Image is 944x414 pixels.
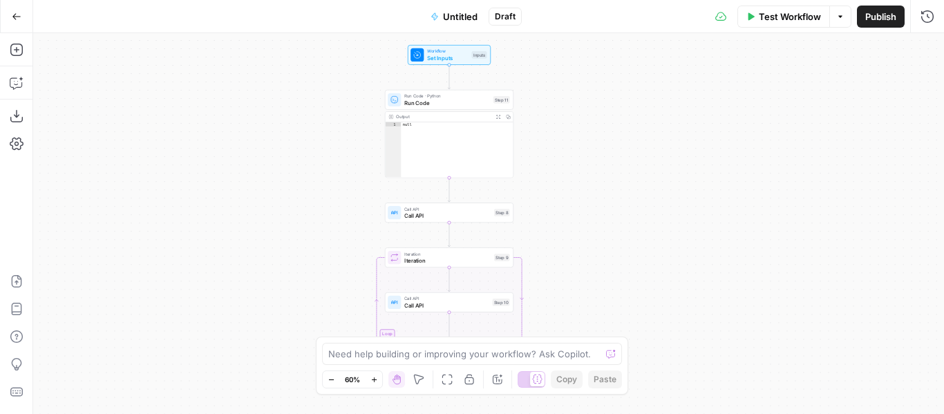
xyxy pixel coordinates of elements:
button: Untitled [422,6,486,28]
div: LoopIterationIterationStep 9 [385,247,513,267]
button: Paste [588,370,622,388]
span: Publish [865,10,896,23]
div: Step 11 [493,96,510,104]
div: Run Code · PythonRun CodeStep 11Outputnull [385,90,513,178]
span: Call API [404,211,491,220]
g: Edge from step_8 to step_9 [448,223,451,247]
div: Step 10 [492,299,509,306]
button: Test Workflow [737,6,829,28]
span: 60% [345,374,360,385]
span: Run Code [404,99,490,107]
div: Call APICall APIStep 10 [385,292,513,312]
div: Call APICall APIStep 8 [385,203,513,223]
span: Paste [594,373,616,386]
span: Workflow [427,48,468,55]
span: Iteration [404,256,491,265]
button: Publish [857,6,905,28]
span: Draft [495,10,516,23]
span: Run Code · Python [404,93,490,100]
span: Untitled [443,10,478,23]
span: Call API [404,301,489,310]
g: Edge from start to step_11 [448,65,451,89]
span: Call API [404,205,491,212]
span: Test Workflow [759,10,821,23]
span: Set Inputs [427,54,468,62]
button: Copy [551,370,583,388]
span: Iteration [404,250,491,257]
span: Call API [404,295,489,302]
div: Output [396,113,491,120]
g: Edge from step_11 to step_8 [448,178,451,202]
div: 1 [386,122,402,126]
div: Step 8 [494,209,510,216]
div: Inputs [471,51,487,59]
g: Edge from step_9 to step_10 [448,267,451,292]
span: Copy [556,373,577,386]
div: Step 9 [494,254,510,261]
div: WorkflowSet InputsInputs [385,45,513,65]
